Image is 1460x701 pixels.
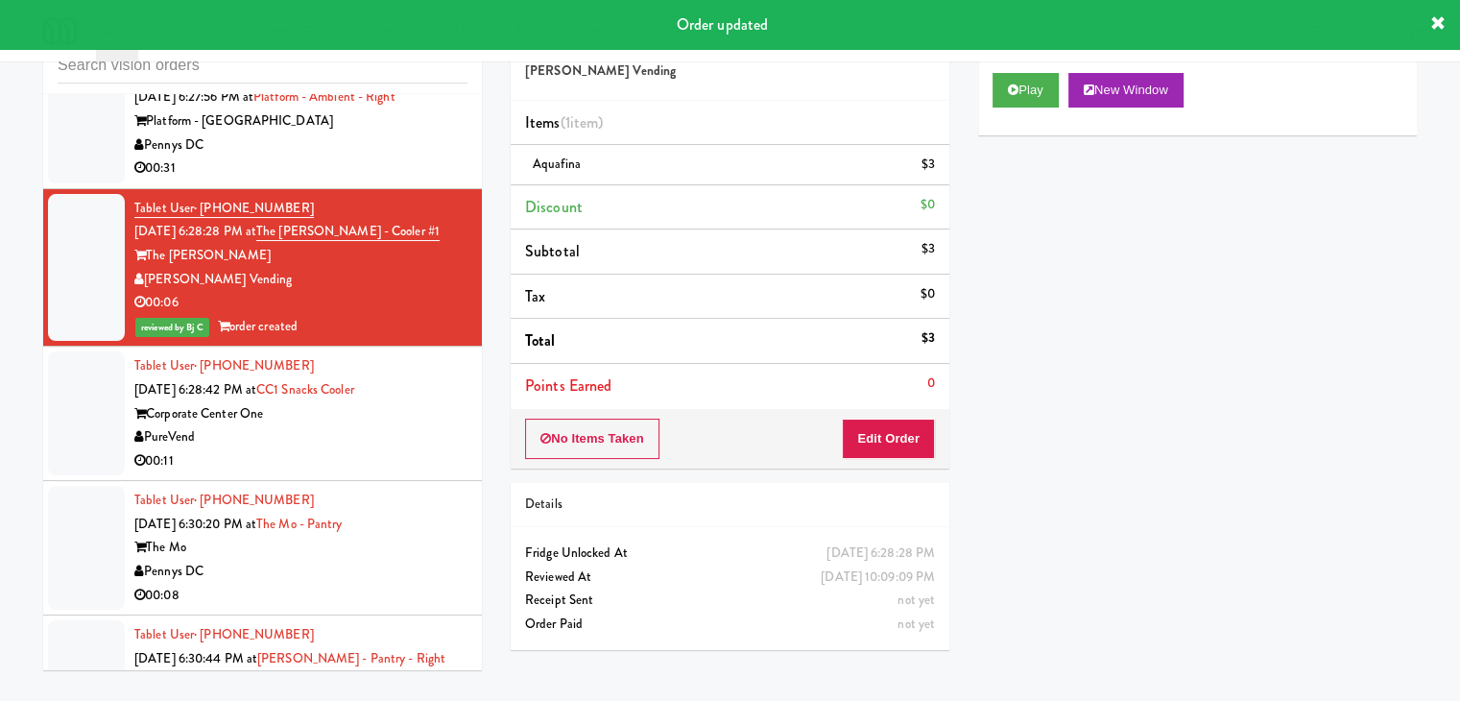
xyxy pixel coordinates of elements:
span: Aquafina [533,155,581,173]
input: Search vision orders [58,48,467,84]
span: · [PHONE_NUMBER] [194,199,314,217]
span: [DATE] 6:30:20 PM at [134,515,256,533]
div: Details [525,493,935,517]
span: not yet [898,591,935,609]
span: (1 ) [561,111,604,133]
span: · [PHONE_NUMBER] [194,625,314,643]
div: $0 [921,193,935,217]
div: [PERSON_NAME] Vending [134,268,467,292]
a: Tablet User· [PHONE_NUMBER] [134,199,314,218]
a: Tablet User· [PHONE_NUMBER] [134,625,314,643]
div: The [PERSON_NAME] [134,244,467,268]
div: $3 [921,153,935,177]
div: 00:06 [134,291,467,315]
button: Edit Order [842,419,935,459]
div: The Mo [134,536,467,560]
button: Play [993,73,1059,108]
div: $3 [921,237,935,261]
button: No Items Taken [525,419,659,459]
a: Tablet User· [PHONE_NUMBER] [134,491,314,509]
span: Total [525,329,556,351]
div: Pennys DC [134,133,467,157]
span: Subtotal [525,240,580,262]
span: Discount [525,196,583,218]
span: Tax [525,285,545,307]
a: Platform - Ambient - Right [253,87,395,106]
li: Tablet User· [PHONE_NUMBER][DATE] 6:28:28 PM atThe [PERSON_NAME] - Cooler #1The [PERSON_NAME][PER... [43,189,482,348]
span: [DATE] 6:30:44 PM at [134,649,257,667]
div: Order Paid [525,613,935,637]
a: The [PERSON_NAME] - Cooler #1 [256,222,440,241]
span: · [PHONE_NUMBER] [194,491,314,509]
span: not yet [898,615,935,633]
div: [DATE] 10:09:09 PM [821,566,935,590]
h5: [PERSON_NAME] Vending [525,64,935,79]
div: Platform - [GEOGRAPHIC_DATA] [134,109,467,133]
div: Pennys DC [134,560,467,584]
div: Corporate Center One [134,402,467,426]
div: [DATE] 6:28:28 PM [826,542,935,566]
span: [DATE] 6:27:56 PM at [134,87,253,106]
div: $0 [921,282,935,306]
div: PureVend [134,425,467,449]
div: 00:08 [134,584,467,608]
a: The Mo - Pantry [256,515,343,533]
span: order created [218,317,298,335]
a: Tablet User· [PHONE_NUMBER] [134,356,314,375]
span: Points Earned [525,375,611,397]
span: [DATE] 6:28:42 PM at [134,380,256,399]
ng-pluralize: item [570,111,598,133]
li: Tablet User· [PHONE_NUMBER][DATE] 6:27:56 PM atPlatform - Ambient - RightPlatform - [GEOGRAPHIC_D... [43,55,482,189]
span: · [PHONE_NUMBER] [194,356,314,375]
div: 00:31 [134,157,467,181]
li: Tablet User· [PHONE_NUMBER][DATE] 6:28:42 PM atCC1 Snacks CoolerCorporate Center OnePureVend00:11 [43,347,482,481]
a: CC1 Snacks Cooler [256,380,354,399]
div: 0 [927,372,935,396]
li: Tablet User· [PHONE_NUMBER][DATE] 6:30:20 PM atThe Mo - PantryThe MoPennys DC00:08 [43,481,482,616]
div: 00:11 [134,449,467,473]
span: Items [525,111,603,133]
div: Fridge Unlocked At [525,542,935,566]
div: $3 [921,326,935,350]
a: [PERSON_NAME] - Pantry - Right [257,649,445,667]
span: Order updated [677,13,768,36]
span: [DATE] 6:28:28 PM at [134,222,256,240]
button: New Window [1068,73,1184,108]
div: Receipt Sent [525,589,935,613]
span: reviewed by Bj C [135,318,209,337]
div: Reviewed At [525,566,935,590]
